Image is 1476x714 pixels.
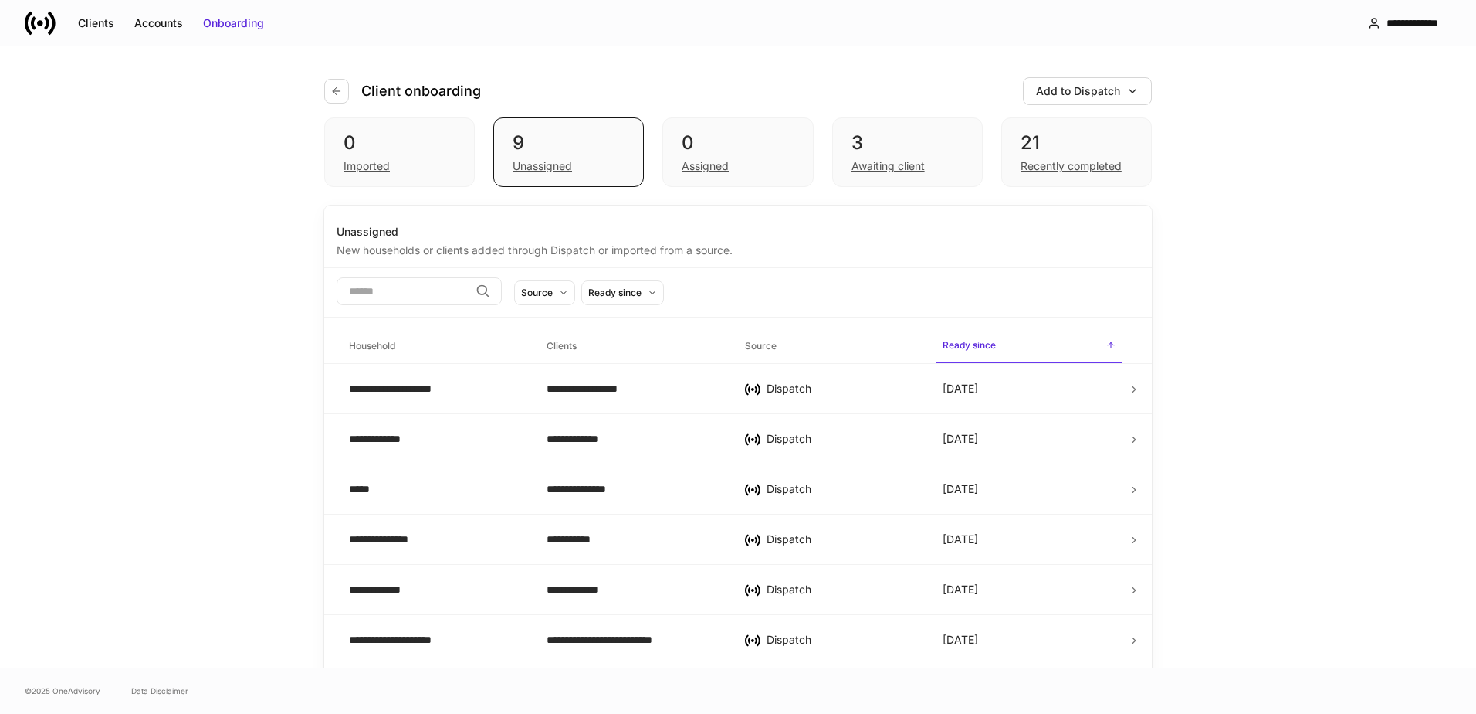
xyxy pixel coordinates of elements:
[682,158,729,174] div: Assigned
[344,158,390,174] div: Imported
[134,15,183,31] div: Accounts
[1021,131,1132,155] div: 21
[513,158,572,174] div: Unassigned
[1001,117,1152,187] div: 21Recently completed
[68,11,124,36] button: Clients
[337,224,1139,240] div: Unassigned
[513,131,625,155] div: 9
[767,381,918,396] div: Dispatch
[343,331,528,362] span: Household
[943,481,978,497] p: [DATE]
[588,285,642,300] div: Ready since
[581,280,664,305] button: Ready since
[943,532,978,547] p: [DATE]
[514,280,575,305] button: Source
[547,338,577,353] h6: Clients
[943,632,978,648] p: [DATE]
[124,11,193,36] button: Accounts
[361,82,481,100] h4: Client onboarding
[131,685,188,697] a: Data Disclaimer
[851,131,963,155] div: 3
[521,285,553,300] div: Source
[1036,83,1120,99] div: Add to Dispatch
[832,117,983,187] div: 3Awaiting client
[493,117,644,187] div: 9Unassigned
[767,632,918,648] div: Dispatch
[943,338,996,352] h6: Ready since
[745,338,777,353] h6: Source
[193,11,274,36] button: Onboarding
[203,15,264,31] div: Onboarding
[682,131,794,155] div: 0
[936,330,1122,363] span: Ready since
[943,582,978,597] p: [DATE]
[25,685,100,697] span: © 2025 OneAdvisory
[767,582,918,597] div: Dispatch
[1023,77,1152,105] button: Add to Dispatch
[344,131,455,155] div: 0
[662,117,813,187] div: 0Assigned
[78,15,114,31] div: Clients
[324,117,475,187] div: 0Imported
[767,431,918,447] div: Dispatch
[767,481,918,497] div: Dispatch
[943,431,978,447] p: [DATE]
[1021,158,1122,174] div: Recently completed
[540,331,726,362] span: Clients
[349,338,395,353] h6: Household
[739,331,924,362] span: Source
[851,158,925,174] div: Awaiting client
[337,240,1139,258] div: New households or clients added through Dispatch or imported from a source.
[943,381,978,396] p: [DATE]
[767,532,918,547] div: Dispatch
